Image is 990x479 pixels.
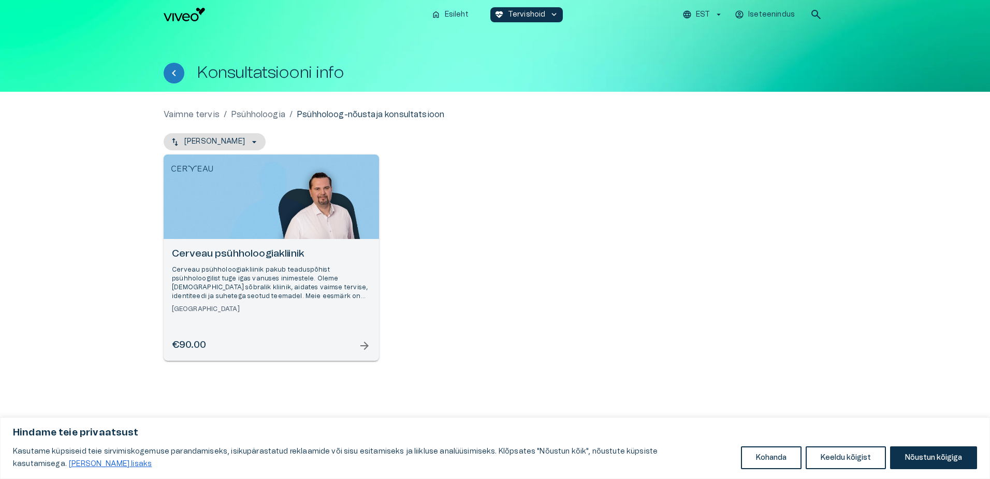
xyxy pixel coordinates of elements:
[164,63,184,83] button: Tagasi
[806,446,886,469] button: Keeldu kõigist
[197,64,344,82] h1: Konsultatsiooni info
[68,460,152,468] a: Loe lisaks
[696,9,710,20] p: EST
[164,8,205,21] img: Viveo logo
[164,154,379,361] a: Open selected supplier available booking dates
[427,7,474,22] button: homeEsileht
[508,9,546,20] p: Tervishoid
[810,8,822,21] span: search
[164,108,220,121] a: Vaimne tervis
[171,162,213,172] img: Cerveau psühholoogiakliinik logo
[172,265,371,301] p: Cerveau psühholoogiakliinik pakub teaduspõhist psühholoogilist tuge igas vanuses inimestele. Olem...
[289,108,293,121] p: /
[172,247,371,261] h6: Cerveau psühholoogiakliinik
[490,7,563,22] button: ecg_heartTervishoidkeyboard_arrow_down
[13,445,733,470] p: Kasutame küpsiseid teie sirvimiskogemuse parandamiseks, isikupärastatud reklaamide või sisu esita...
[13,427,977,439] p: Hindame teie privaatsust
[431,10,441,19] span: home
[806,4,826,25] button: open search modal
[681,7,725,22] button: EST
[549,10,559,19] span: keyboard_arrow_down
[164,133,266,150] button: [PERSON_NAME]
[890,446,977,469] button: Nõustun kõigiga
[494,10,504,19] span: ecg_heart
[445,9,469,20] p: Esileht
[164,8,423,21] a: Navigate to homepage
[184,136,245,147] p: [PERSON_NAME]
[53,8,68,17] span: Help
[741,446,802,469] button: Kohanda
[231,108,285,121] a: Psühholoogia
[358,340,371,352] span: arrow_forward
[172,339,206,353] h6: €90.00
[172,305,371,314] h6: [GEOGRAPHIC_DATA]
[297,108,444,121] p: Psühholoog-nõustaja konsultatsioon
[224,108,227,121] p: /
[748,9,795,20] p: Iseteenindus
[733,7,797,22] button: Iseteenindus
